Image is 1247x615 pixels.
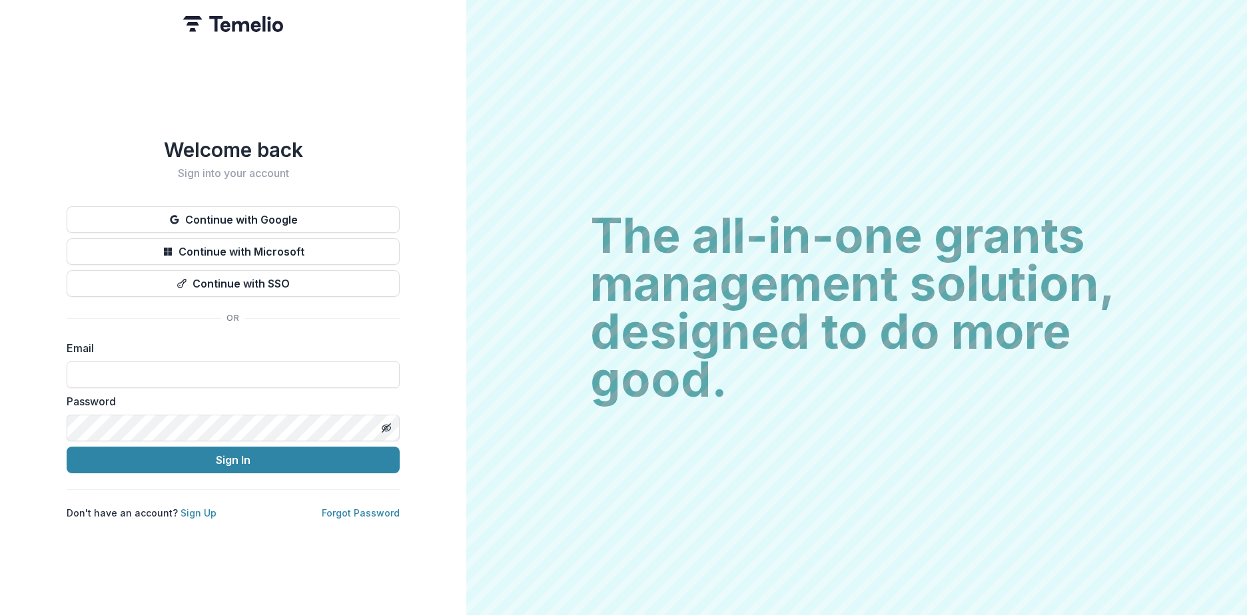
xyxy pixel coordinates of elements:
[181,507,216,518] a: Sign Up
[67,340,392,356] label: Email
[376,417,397,439] button: Toggle password visibility
[67,270,400,297] button: Continue with SSO
[67,506,216,520] p: Don't have an account?
[67,447,400,473] button: Sign In
[322,507,400,518] a: Forgot Password
[67,206,400,233] button: Continue with Google
[183,16,283,32] img: Temelio
[67,393,392,409] label: Password
[67,138,400,162] h1: Welcome back
[67,238,400,265] button: Continue with Microsoft
[67,167,400,180] h2: Sign into your account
